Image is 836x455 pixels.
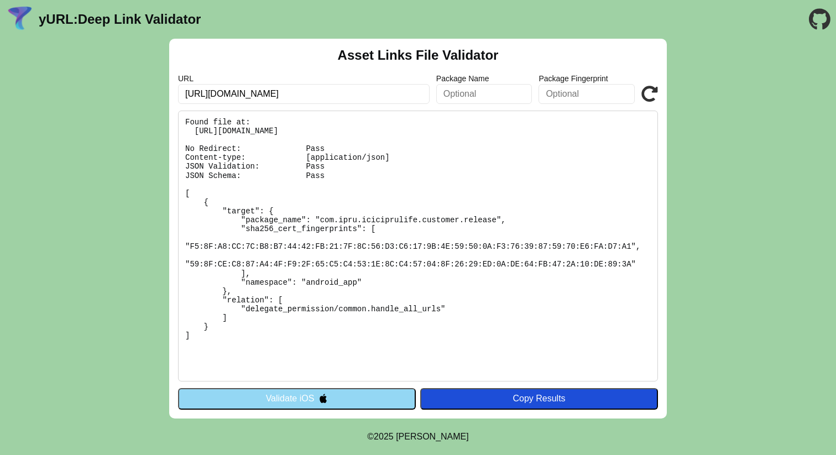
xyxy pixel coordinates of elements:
[178,388,416,409] button: Validate iOS
[374,432,394,441] span: 2025
[420,388,658,409] button: Copy Results
[539,84,635,104] input: Optional
[367,419,468,455] footer: ©
[396,432,469,441] a: Michael Ibragimchayev's Personal Site
[6,5,34,34] img: yURL Logo
[436,74,532,83] label: Package Name
[178,74,430,83] label: URL
[318,394,328,403] img: appleIcon.svg
[436,84,532,104] input: Optional
[338,48,499,63] h2: Asset Links File Validator
[178,84,430,104] input: Required
[426,394,652,404] div: Copy Results
[178,111,658,381] pre: Found file at: [URL][DOMAIN_NAME] No Redirect: Pass Content-type: [application/json] JSON Validat...
[39,12,201,27] a: yURL:Deep Link Validator
[539,74,635,83] label: Package Fingerprint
